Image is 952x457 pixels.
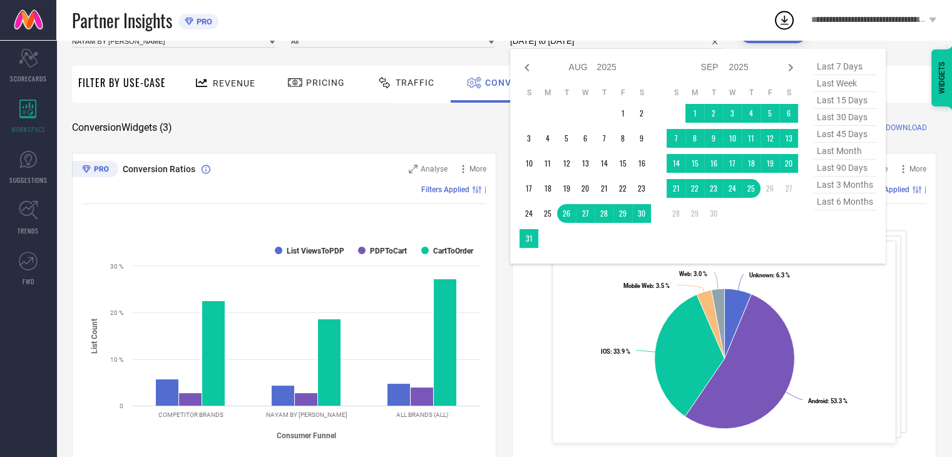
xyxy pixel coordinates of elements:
text: ALL BRANDS (ALL) [396,411,448,418]
span: last 15 days [814,92,876,109]
td: Tue Aug 19 2025 [557,179,576,198]
text: 20 % [110,309,123,316]
text: 0 [120,403,123,409]
input: Select time period [510,34,724,49]
span: Conversion [485,78,546,88]
span: last 3 months [814,177,876,193]
td: Tue Sep 23 2025 [704,179,723,198]
td: Fri Aug 29 2025 [613,204,632,223]
td: Fri Sep 12 2025 [760,129,779,148]
td: Sun Aug 03 2025 [520,129,538,148]
td: Fri Sep 05 2025 [760,104,779,123]
td: Fri Aug 15 2025 [613,154,632,173]
td: Sat Sep 27 2025 [779,179,798,198]
th: Thursday [595,88,613,98]
span: last 30 days [814,109,876,126]
td: Wed Aug 06 2025 [576,129,595,148]
td: Fri Aug 22 2025 [613,179,632,198]
th: Friday [760,88,779,98]
span: PRO [193,17,212,26]
td: Mon Sep 22 2025 [685,179,704,198]
td: Thu Aug 14 2025 [595,154,613,173]
text: : 33.9 % [601,348,630,355]
td: Sun Aug 10 2025 [520,154,538,173]
th: Sunday [520,88,538,98]
td: Wed Sep 17 2025 [723,154,742,173]
td: Tue Sep 16 2025 [704,154,723,173]
div: Next month [783,60,798,75]
span: Traffic [396,78,434,88]
td: Sun Sep 14 2025 [667,154,685,173]
tspan: Mobile Web [623,282,653,289]
td: Mon Sep 29 2025 [685,204,704,223]
div: Previous month [520,60,535,75]
span: Pricing [306,78,345,88]
text: List ViewsToPDP [287,247,344,255]
span: TRENDS [18,226,39,235]
td: Sat Sep 06 2025 [779,104,798,123]
span: More [469,165,486,173]
span: last 90 days [814,160,876,177]
th: Thursday [742,88,760,98]
td: Fri Aug 08 2025 [613,129,632,148]
th: Tuesday [704,88,723,98]
span: last month [814,143,876,160]
th: Tuesday [557,88,576,98]
span: Analyse [421,165,448,173]
td: Sun Aug 31 2025 [520,229,538,248]
td: Sat Aug 30 2025 [632,204,651,223]
span: Conversion Widgets ( 3 ) [72,121,172,134]
svg: Zoom [409,165,417,173]
th: Monday [538,88,557,98]
div: Premium [72,161,118,180]
span: last 45 days [814,126,876,143]
td: Fri Sep 19 2025 [760,154,779,173]
td: Tue Sep 09 2025 [704,129,723,148]
td: Wed Sep 10 2025 [723,129,742,148]
span: Partner Insights [72,8,172,33]
td: Thu Aug 28 2025 [595,204,613,223]
span: DOWNLOAD [886,121,927,134]
td: Sun Sep 28 2025 [667,204,685,223]
td: Sun Sep 21 2025 [667,179,685,198]
td: Wed Sep 24 2025 [723,179,742,198]
tspan: Unknown [749,272,773,279]
text: : 3.5 % [623,282,670,289]
tspan: Android [807,398,827,404]
span: | [924,185,926,194]
td: Wed Aug 20 2025 [576,179,595,198]
span: Revenue [213,78,255,88]
text: NAYAM BY [PERSON_NAME] [266,411,347,418]
td: Mon Sep 01 2025 [685,104,704,123]
td: Thu Sep 25 2025 [742,179,760,198]
td: Tue Sep 30 2025 [704,204,723,223]
td: Sat Aug 09 2025 [632,129,651,148]
td: Sat Aug 02 2025 [632,104,651,123]
td: Fri Aug 01 2025 [613,104,632,123]
span: More [909,165,926,173]
th: Sunday [667,88,685,98]
text: CartToOrder [433,247,474,255]
td: Sat Aug 23 2025 [632,179,651,198]
span: SUGGESTIONS [9,175,48,185]
text: 10 % [110,356,123,363]
td: Mon Aug 04 2025 [538,129,557,148]
span: Filter By Use-Case [78,75,166,90]
td: Thu Sep 04 2025 [742,104,760,123]
span: last 7 days [814,58,876,75]
span: WORKSPACE [11,125,46,134]
span: | [484,185,486,194]
span: Filters Applied [421,185,469,194]
td: Thu Sep 18 2025 [742,154,760,173]
tspan: List Count [90,318,99,353]
th: Saturday [779,88,798,98]
th: Saturday [632,88,651,98]
td: Tue Aug 05 2025 [557,129,576,148]
tspan: Web [679,270,690,277]
text: : 53.3 % [807,398,847,404]
td: Sat Aug 16 2025 [632,154,651,173]
span: SCORECARDS [10,74,47,83]
td: Thu Aug 07 2025 [595,129,613,148]
text: : 3.0 % [679,270,707,277]
tspan: IOS [601,348,610,355]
